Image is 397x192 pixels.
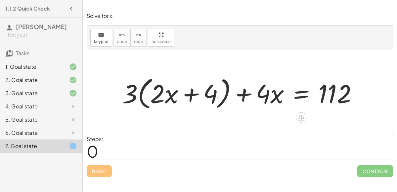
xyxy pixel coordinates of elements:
[87,12,393,20] p: Solve for x.
[69,129,77,137] i: Task not started.
[117,39,127,44] span: undo
[5,89,59,97] div: 3. Goal state
[5,63,59,71] div: 1. Goal state
[130,29,147,47] button: redoredo
[69,63,77,71] i: Task finished and correct.
[69,76,77,84] i: Task finished and correct.
[148,29,174,47] button: fullscreen
[135,31,142,39] i: redo
[5,129,59,137] div: 6. Goal state
[16,23,67,30] span: [PERSON_NAME]
[69,89,77,97] i: Task finished and correct.
[69,116,77,124] i: Task not started.
[152,39,171,44] span: fullscreen
[5,142,59,150] div: 7. Goal state
[119,31,125,39] i: undo
[5,76,59,84] div: 2. Goal state
[5,5,50,13] h4: 1.1.2 Quick Check
[98,31,104,39] i: keyboard
[90,29,112,47] button: keyboardkeypad
[296,112,306,123] div: Apply the same math to both sides of the equation
[8,32,77,38] div: Not you?
[87,135,103,142] label: Steps:
[94,39,109,44] span: keypad
[113,29,131,47] button: undoundo
[5,102,59,110] div: 4. Goal state
[5,116,59,124] div: 5. Goal state
[69,102,77,110] i: Task not started.
[69,142,77,150] i: Task started.
[134,39,143,44] span: redo
[87,141,98,161] span: 0
[16,50,29,57] span: Tasks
